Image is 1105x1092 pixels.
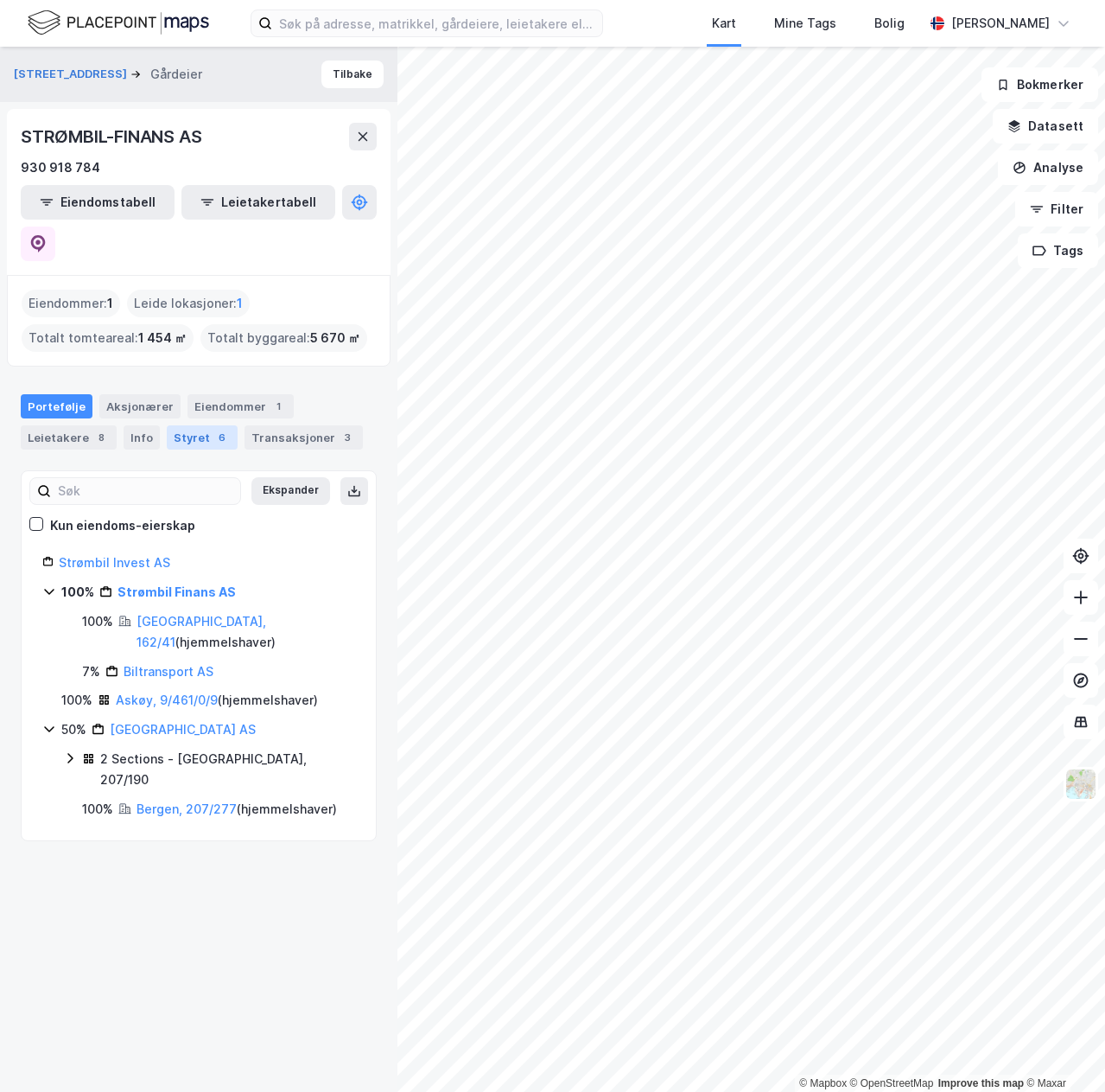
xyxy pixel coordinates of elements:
button: Ekspander [251,477,330,505]
div: 2 Sections - [GEOGRAPHIC_DATA], 207/190 [100,749,355,790]
div: 100% [82,799,113,820]
span: 1 [237,293,243,314]
div: 100% [61,690,92,711]
div: 100% [82,611,113,632]
div: [PERSON_NAME] [951,13,1050,34]
div: Totalt tomteareal : [22,324,194,352]
a: OpenStreetMap [850,1077,934,1089]
span: 1 [107,293,113,314]
a: [GEOGRAPHIC_DATA] AS [110,722,256,737]
div: Kontrollprogram for chat [1019,1009,1105,1092]
a: Strømbil Invest AS [59,555,170,570]
div: 50% [61,719,86,740]
div: Kun eiendoms-eierskap [50,515,195,536]
div: Eiendommer : [22,290,120,317]
a: Strømbil Finans AS [117,584,236,599]
div: Mine Tags [774,13,836,34]
span: 1 454 ㎡ [138,328,187,348]
div: 100% [61,582,94,603]
button: Bokmerker [981,67,1098,102]
div: Transaksjoner [244,425,363,450]
img: Z [1064,768,1097,801]
button: Tilbake [321,61,384,88]
div: Bolig [874,13,905,34]
input: Søk på adresse, matrikkel, gårdeiere, leietakere eller personer [272,10,602,36]
a: [GEOGRAPHIC_DATA], 162/41 [137,614,266,649]
div: STRØMBIL-FINANS AS [21,123,205,150]
div: Kart [712,13,736,34]
a: Askøy, 9/461/0/9 [116,693,218,707]
button: Filter [1015,192,1098,227]
div: 930 918 784 [21,157,100,178]
a: Improve this map [938,1077,1024,1089]
div: Aksjonærer [99,394,181,418]
div: ( hjemmelshaver ) [137,611,355,653]
div: 6 [213,429,231,446]
div: 3 [339,429,356,446]
div: Styret [167,425,238,450]
a: Mapbox [799,1077,847,1089]
div: 7% [82,661,100,682]
button: Analyse [998,150,1098,185]
button: Datasett [993,109,1098,144]
span: 5 670 ㎡ [310,328,360,348]
img: logo.f888ab2527a4732fd821a326f86c7f29.svg [28,8,209,38]
div: Eiendommer [187,394,294,418]
div: Leietakere [21,425,117,450]
div: Totalt byggareal : [200,324,367,352]
div: Info [124,425,160,450]
input: Søk [51,478,240,504]
div: 1 [270,398,287,415]
a: Biltransport AS [124,664,213,679]
iframe: Chat Widget [1019,1009,1105,1092]
div: ( hjemmelshaver ) [137,799,337,820]
button: Eiendomstabell [21,185,175,220]
div: 8 [92,429,110,446]
button: Leietakertabell [181,185,335,220]
a: Bergen, 207/277 [137,801,237,816]
div: Leide lokasjoner : [127,290,250,317]
button: [STREET_ADDRESS] [14,66,130,83]
div: Portefølje [21,394,92,418]
div: Gårdeier [150,64,202,85]
button: Tags [1018,233,1098,268]
div: ( hjemmelshaver ) [116,690,318,711]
